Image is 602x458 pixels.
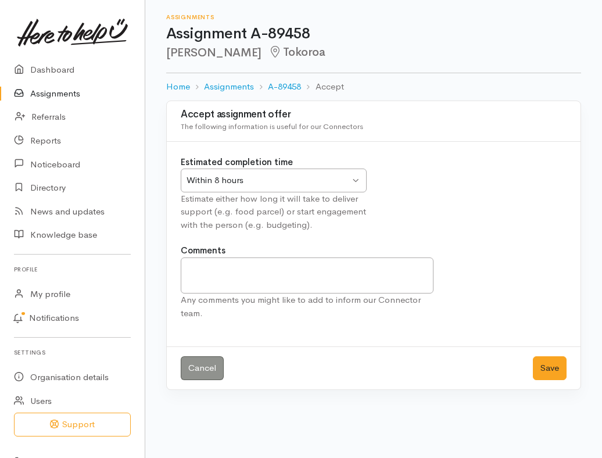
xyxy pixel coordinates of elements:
a: Home [166,80,190,94]
span: Tokoroa [268,45,325,59]
li: Accept [301,80,343,94]
button: Save [533,356,567,380]
h6: Assignments [166,14,581,20]
a: Assignments [204,80,254,94]
nav: breadcrumb [166,73,581,101]
h6: Profile [14,262,131,277]
label: Estimated completion time [181,156,293,169]
div: Any comments you might like to add to inform our Connector team. [181,294,433,320]
a: Cancel [181,356,224,380]
h3: Accept assignment offer [181,109,567,120]
div: Within 8 hours [187,174,350,187]
button: Support [14,413,131,436]
h2: [PERSON_NAME] [166,46,581,59]
h1: Assignment A-89458 [166,26,581,42]
h6: Settings [14,345,131,360]
span: The following information is useful for our Connectors [181,121,363,131]
div: Estimate either how long it will take to deliver support (e.g. food parcel) or start engagement w... [181,192,367,232]
a: A-89458 [268,80,301,94]
label: Comments [181,244,225,257]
